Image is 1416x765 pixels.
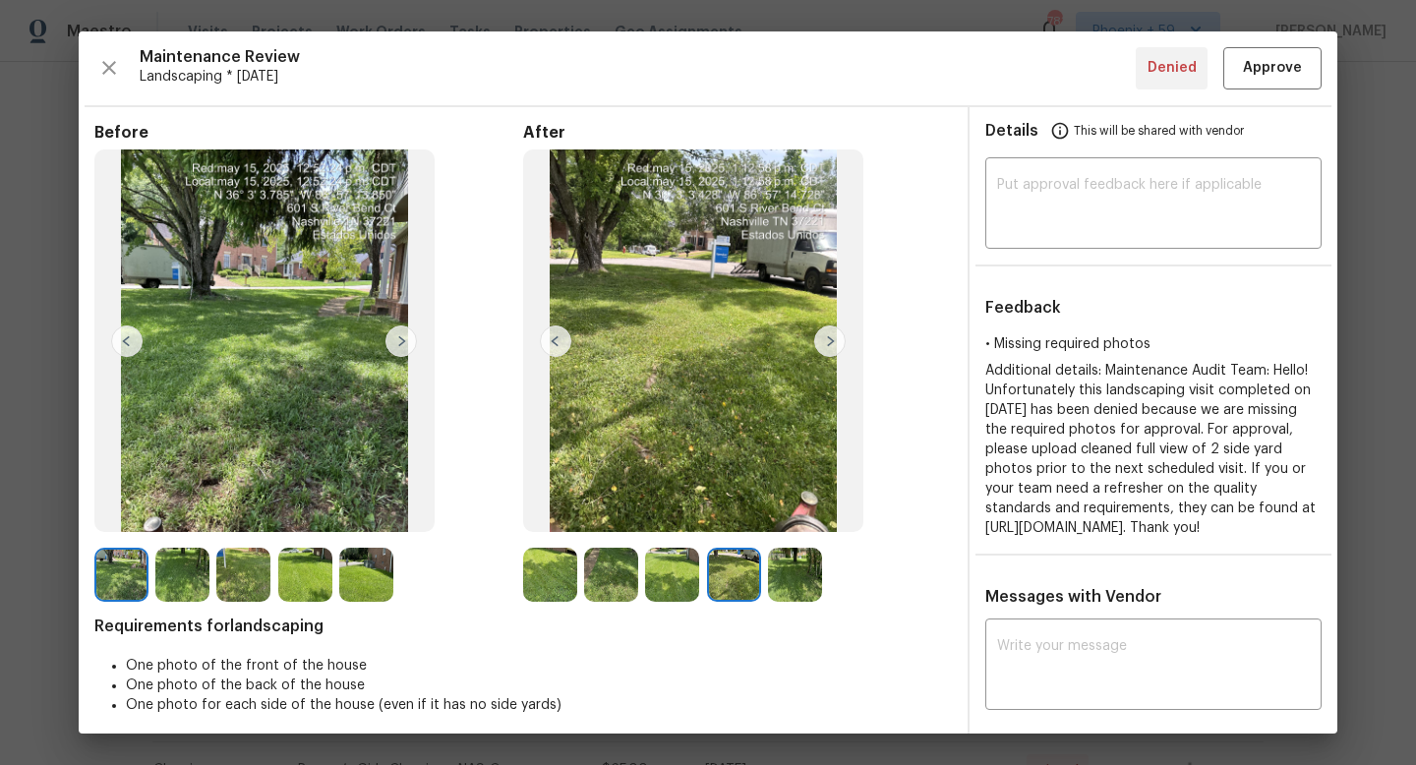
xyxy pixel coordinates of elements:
span: Landscaping * [DATE] [140,67,1136,87]
span: Feedback [985,300,1061,316]
span: • Missing required photos [985,337,1150,351]
span: This will be shared with vendor [1074,107,1244,154]
span: Details [985,107,1038,154]
li: One photo for each side of the house (even if it has no side yards) [126,695,952,715]
button: Approve [1223,47,1322,89]
span: Approve [1243,56,1302,81]
img: left-chevron-button-url [540,325,571,357]
img: left-chevron-button-url [111,325,143,357]
span: Additional details: Maintenance Audit Team: Hello! Unfortunately this landscaping visit completed... [985,364,1316,535]
span: Messages with Vendor [985,589,1161,605]
li: One photo of the front of the house [126,656,952,676]
span: Before [94,123,523,143]
span: Maintenance Review [140,47,1136,67]
img: right-chevron-button-url [385,325,417,357]
span: After [523,123,952,143]
li: One photo of the back of the house [126,676,952,695]
img: right-chevron-button-url [814,325,846,357]
span: Requirements for landscaping [94,617,952,636]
